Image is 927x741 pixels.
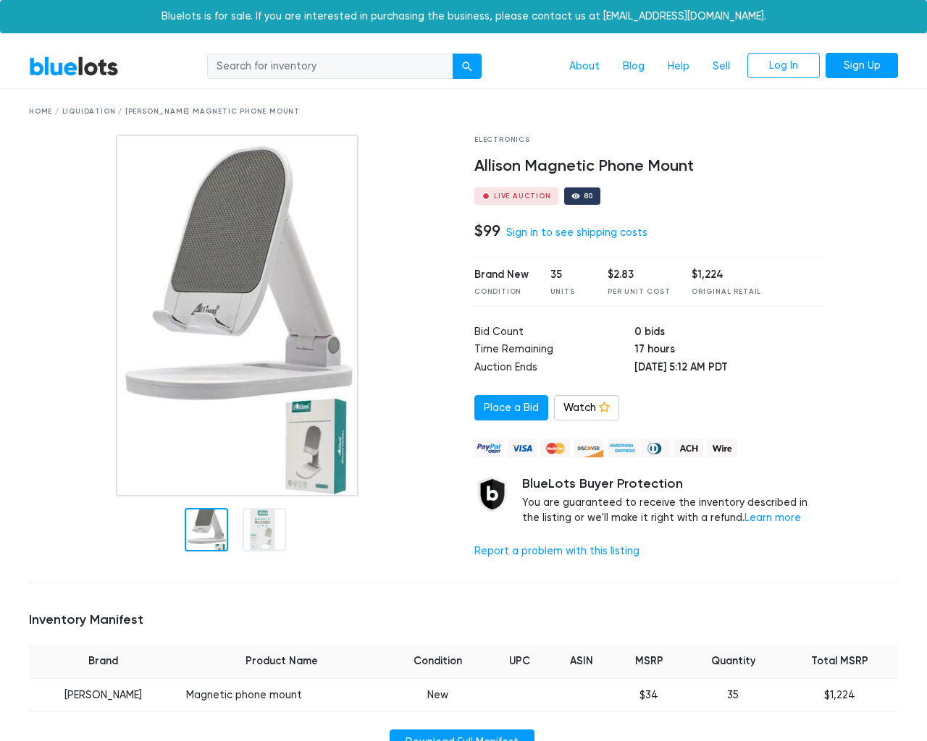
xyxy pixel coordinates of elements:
th: Brand [29,645,177,678]
img: diners_club-c48f30131b33b1bb0e5d0e2dbd43a8bea4cb12cb2961413e2f4250e06c020426.png [641,439,670,457]
td: Auction Ends [474,360,634,378]
a: About [558,53,611,80]
img: buyer_protection_shield-3b65640a83011c7d3ede35a8e5a80bfdfaa6a97447f0071c1475b91a4b0b3d01.png [474,476,511,512]
div: Live Auction [494,192,551,200]
img: discover-82be18ecfda2d062aad2762c1ca80e2d36a4073d45c9e0ffae68cd515fbd3d32.png [574,439,603,457]
div: $1,224 [692,267,761,283]
td: $34 [613,678,685,712]
div: You are guaranteed to receive the inventory described in the listing or we'll make it right with ... [522,476,824,526]
a: Place a Bid [474,395,548,421]
a: Watch [554,395,619,421]
div: Condition [474,287,529,297]
td: Time Remaining [474,342,634,360]
h5: BlueLots Buyer Protection [522,476,824,492]
input: Search for inventory [207,54,453,80]
td: New [386,678,490,712]
th: MSRP [613,645,685,678]
div: Home / Liquidation / [PERSON_NAME] Magnetic Phone Mount [29,106,898,117]
img: ach-b7992fed28a4f97f893c574229be66187b9afb3f1a8d16a4691d3d3140a8ab00.png [674,439,703,457]
a: BlueLots [29,56,119,77]
a: Sell [701,53,742,80]
td: 35 [684,678,781,712]
a: Log In [747,53,820,79]
td: $1,224 [781,678,898,712]
td: [DATE] 5:12 AM PDT [634,360,824,378]
th: Product Name [177,645,386,678]
div: $2.83 [608,267,670,283]
h4: $99 [474,221,500,240]
div: Per Unit Cost [608,287,670,297]
div: Original Retail [692,287,761,297]
td: Magnetic phone mount [177,678,386,712]
div: Units [550,287,587,297]
h4: Allison Magnetic Phone Mount [474,157,824,176]
td: [PERSON_NAME] [29,678,177,712]
img: american_express-ae2a9f97a040b4b41f6397f7637041a5861d5f99d0716c09922aba4e24c8547d.png [608,439,637,457]
a: Help [656,53,701,80]
h5: Inventory Manifest [29,612,898,628]
img: 81437034-3a6d-4bac-a161-0d2d1e23dc32-1756129420.jpg [116,135,358,496]
div: Brand New [474,267,529,283]
th: Total MSRP [781,645,898,678]
td: 0 bids [634,324,824,342]
img: paypal_credit-80455e56f6e1299e8d57f40c0dcee7b8cd4ae79b9eccbfc37e2480457ba36de9.png [474,439,503,457]
div: 35 [550,267,587,283]
a: Blog [611,53,656,80]
td: 17 hours [634,342,824,360]
div: 80 [584,192,594,200]
th: UPC [490,645,550,678]
a: Learn more [744,512,801,524]
th: Quantity [684,645,781,678]
a: Report a problem with this listing [474,545,639,557]
td: Bid Count [474,324,634,342]
img: visa-79caf175f036a155110d1892330093d4c38f53c55c9ec9e2c3a54a56571784bb.png [508,439,537,457]
th: ASIN [550,645,613,678]
a: Sign in to see shipping costs [506,226,647,239]
div: Electronics [474,135,824,145]
img: wire-908396882fe19aaaffefbd8e17b12f2f29708bd78693273c0e28e3a24408487f.png [708,439,737,457]
th: Condition [386,645,490,678]
img: mastercard-42073d1d8d11d6635de4c079ffdb20a4f30a903dc55d1612383a1b395dd17f39.png [541,439,570,457]
a: Sign Up [826,53,898,79]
